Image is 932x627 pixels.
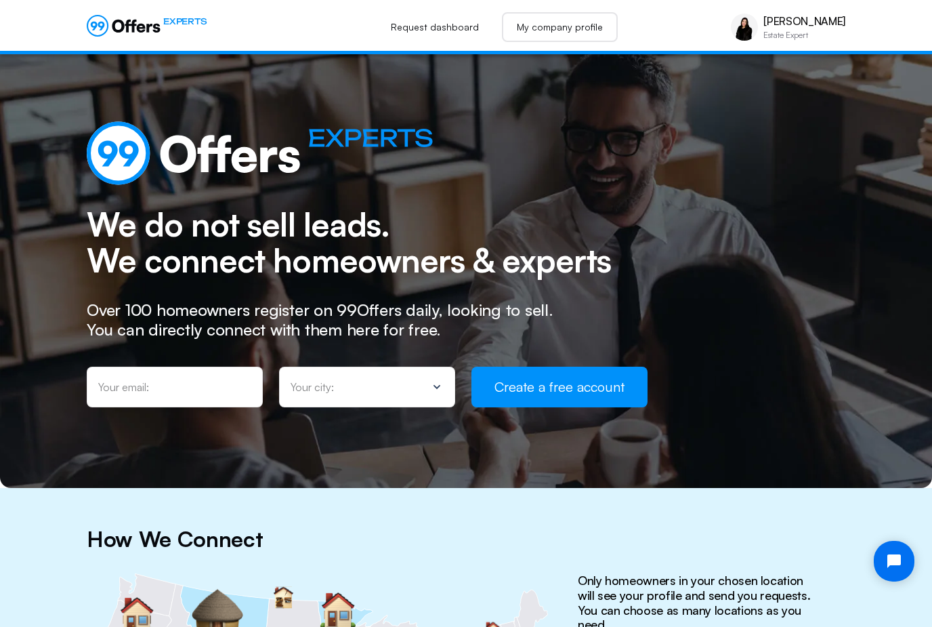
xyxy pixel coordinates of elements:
[163,15,207,28] span: EXPERTS
[87,526,845,573] h2: How We Connect
[376,12,494,42] a: Request dashboard
[87,15,207,37] a: EXPERTS
[291,382,334,392] p: Your city:
[862,529,926,593] iframe: Tidio Chat
[731,14,758,41] img: Marcela Trevizo
[763,15,845,28] p: [PERSON_NAME]
[87,300,574,367] h3: Over 100 homeowners register on 99Offers daily, looking to sell. You can directly connect with th...
[87,185,845,300] h2: We do not sell leads. We connect homeowners & experts
[763,31,845,39] p: Estate Expert
[471,367,648,407] button: Create a free account
[502,12,618,42] a: My company profile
